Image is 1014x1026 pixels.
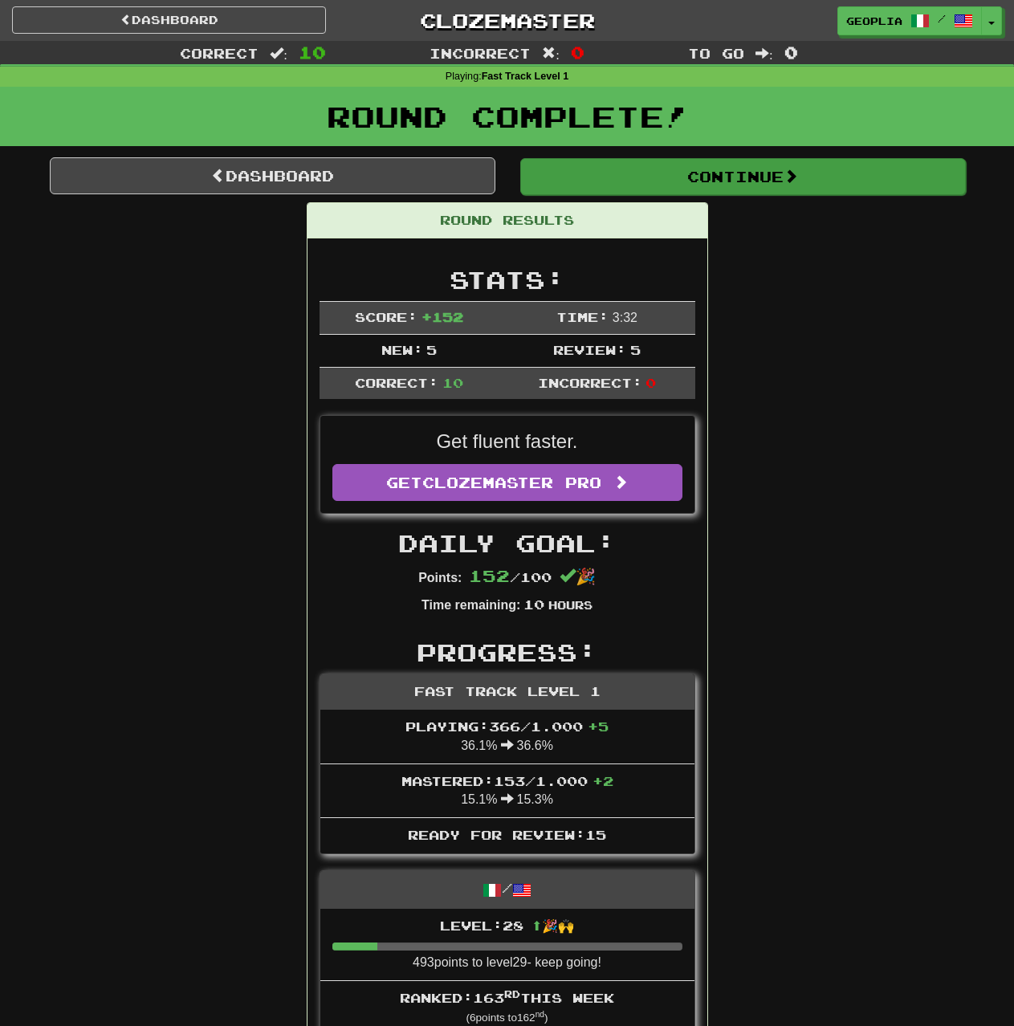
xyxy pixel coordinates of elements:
strong: Points: [418,571,462,584]
button: Continue [520,158,966,195]
span: To go [688,45,744,61]
span: Score: [355,309,417,324]
span: 10 [523,596,544,612]
span: / [938,13,946,24]
a: geoplia / [837,6,982,35]
sup: nd [536,1010,544,1019]
a: Dashboard [12,6,326,34]
span: 10 [442,375,463,390]
div: Fast Track Level 1 [320,674,694,710]
span: Playing: 366 / 1.000 [405,719,609,734]
li: 36.1% 36.6% [320,710,694,764]
span: + 5 [588,719,609,734]
sup: rd [504,988,520,1000]
span: Incorrect: [538,375,642,390]
span: + 2 [593,773,613,788]
h2: Stats: [320,267,695,293]
span: 0 [784,43,798,62]
span: Level: 28 [440,918,574,933]
span: Ranked: 163 this week [400,990,614,1005]
span: Mastered: 153 / 1.000 [401,773,613,788]
div: / [320,871,694,909]
span: 152 [469,566,510,585]
p: Get fluent faster. [332,428,682,455]
span: / 100 [469,569,552,584]
span: 5 [630,342,641,357]
span: : [542,47,560,60]
span: 🎉 [560,568,596,585]
a: GetClozemaster Pro [332,464,682,501]
span: 5 [426,342,437,357]
span: New: [381,342,423,357]
a: Dashboard [50,157,495,194]
h2: Progress: [320,639,695,666]
span: Review: [553,342,626,357]
h1: Round Complete! [6,100,1008,132]
span: : [755,47,773,60]
span: 3 : 32 [613,311,637,324]
span: Incorrect [430,45,531,61]
span: Time: [556,309,609,324]
span: : [270,47,287,60]
h2: Daily Goal: [320,530,695,556]
li: 15.1% 15.3% [320,763,694,819]
strong: Time remaining: [421,598,520,612]
small: Hours [548,598,593,612]
a: Clozemaster [350,6,664,35]
span: Clozemaster Pro [422,474,601,491]
span: 0 [645,375,656,390]
li: 493 points to level 29 - keep going! [320,909,694,981]
span: Correct [180,45,259,61]
small: ( 6 points to 162 ) [466,1012,548,1024]
span: Correct: [355,375,438,390]
span: ⬆🎉🙌 [523,918,574,933]
strong: Fast Track Level 1 [482,71,569,82]
div: Round Results [307,203,707,238]
span: Ready for Review: 15 [408,827,606,842]
span: 10 [299,43,326,62]
span: + 152 [421,309,463,324]
span: 0 [571,43,584,62]
span: geoplia [846,14,902,28]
